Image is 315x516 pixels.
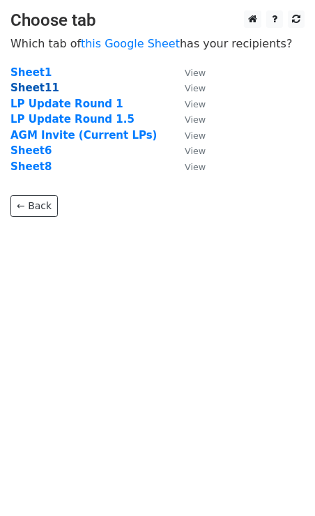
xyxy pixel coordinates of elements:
[185,162,206,172] small: View
[10,195,58,217] a: ← Back
[171,160,206,173] a: View
[10,82,59,94] a: Sheet11
[10,144,52,157] a: Sheet6
[185,114,206,125] small: View
[10,160,52,173] a: Sheet8
[10,66,52,79] a: Sheet1
[171,82,206,94] a: View
[171,66,206,79] a: View
[171,129,206,142] a: View
[171,144,206,157] a: View
[81,37,180,50] a: this Google Sheet
[185,130,206,141] small: View
[10,10,305,31] h3: Choose tab
[185,146,206,156] small: View
[10,129,157,142] a: AGM Invite (Current LPs)
[185,68,206,78] small: View
[185,99,206,109] small: View
[171,113,206,126] a: View
[171,98,206,110] a: View
[10,98,123,110] a: LP Update Round 1
[185,83,206,93] small: View
[10,113,135,126] a: LP Update Round 1.5
[10,36,305,51] p: Which tab of has your recipients?
[245,449,315,516] iframe: Chat Widget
